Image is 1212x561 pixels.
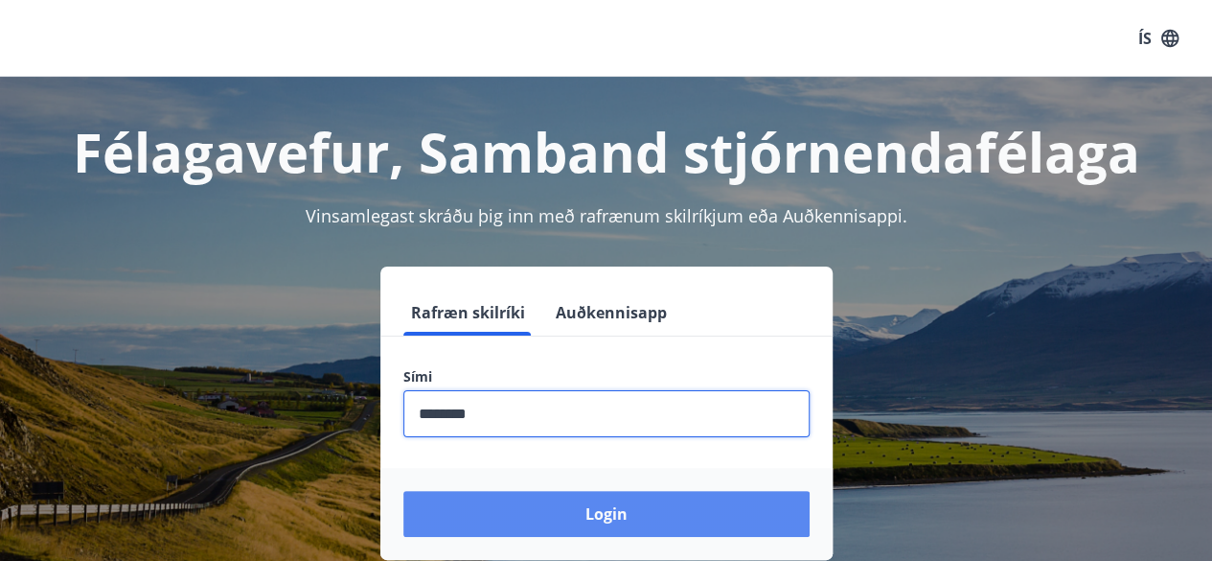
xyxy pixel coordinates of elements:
[403,367,810,386] label: Sími
[23,115,1189,188] h1: Félagavefur, Samband stjórnendafélaga
[306,204,907,227] span: Vinsamlegast skráðu þig inn með rafrænum skilríkjum eða Auðkennisappi.
[403,491,810,537] button: Login
[548,290,675,336] button: Auðkennisapp
[403,290,533,336] button: Rafræn skilríki
[1128,21,1189,56] button: ÍS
